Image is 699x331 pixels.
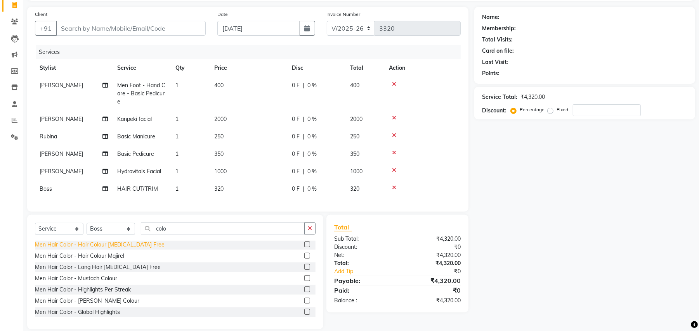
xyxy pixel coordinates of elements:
div: Membership: [482,24,516,33]
span: 0 % [307,150,317,158]
span: Kanpeki facial [117,116,152,122]
div: Men Hair Color - Hair Colour Majirel [35,252,124,260]
label: Percentage [520,106,545,113]
div: Total: [328,259,397,267]
span: 350 [350,150,359,157]
div: Total Visits: [482,36,513,44]
span: | [303,115,304,123]
span: 2000 [350,116,363,122]
span: | [303,81,304,90]
span: | [303,185,304,193]
span: 2000 [214,116,227,122]
div: Last Visit: [482,58,508,66]
th: Price [210,59,287,77]
div: ₹0 [397,286,467,295]
div: Card on file: [482,47,514,55]
span: 0 F [292,185,300,193]
label: Client [35,11,47,18]
span: [PERSON_NAME] [40,150,83,157]
div: Points: [482,69,500,78]
span: [PERSON_NAME] [40,82,83,89]
span: 0 % [307,133,317,141]
div: ₹4,320.00 [397,276,467,285]
div: ₹4,320.00 [397,259,467,267]
div: Men Hair Color - Long Hair [MEDICAL_DATA] Free [35,263,161,271]
div: Services [36,45,467,59]
span: | [303,150,304,158]
span: 320 [214,185,224,192]
span: [PERSON_NAME] [40,168,83,175]
th: Service [113,59,171,77]
span: 0 F [292,150,300,158]
div: Men Hair Color - Global Highlights [35,308,120,316]
div: Service Total: [482,93,517,101]
span: 250 [214,133,224,140]
span: 1000 [214,168,227,175]
span: 350 [214,150,224,157]
div: ₹4,320.00 [397,297,467,305]
a: Add Tip [328,267,409,276]
span: Basic Pedicure [117,150,154,157]
th: Qty [171,59,210,77]
div: Discount: [482,107,506,115]
span: 1 [175,150,179,157]
span: Basic Manicure [117,133,155,140]
button: +91 [35,21,57,36]
span: 1 [175,116,179,122]
div: ₹0 [397,243,467,251]
span: Men Foot - Hand Care - Basic Pedicure [117,82,165,105]
input: Search or Scan [141,222,305,234]
div: ₹4,320.00 [397,235,467,243]
span: 0 % [307,81,317,90]
span: 1 [175,82,179,89]
span: 0 F [292,167,300,176]
span: 250 [350,133,359,140]
div: Name: [482,13,500,21]
span: 400 [350,82,359,89]
div: Men Hair Color - Hair Colour [MEDICAL_DATA] Free [35,241,165,249]
span: Rubina [40,133,57,140]
span: Boss [40,185,52,192]
span: 0 F [292,115,300,123]
span: Hydravitals Facial [117,168,161,175]
input: Search by Name/Mobile/Email/Code [56,21,206,36]
span: 0 F [292,133,300,141]
span: | [303,133,304,141]
div: Men Hair Color - [PERSON_NAME] Colour [35,297,139,305]
label: Date [217,11,228,18]
th: Total [345,59,384,77]
label: Invoice Number [327,11,361,18]
th: Stylist [35,59,113,77]
span: [PERSON_NAME] [40,116,83,122]
span: 320 [350,185,359,192]
th: Action [384,59,461,77]
div: Balance : [328,297,397,305]
div: ₹0 [409,267,467,276]
span: Total [334,223,352,231]
div: Payable: [328,276,397,285]
span: 0 F [292,81,300,90]
span: HAIR CUT/TRIM [117,185,158,192]
span: 1 [175,185,179,192]
div: Net: [328,251,397,259]
div: ₹4,320.00 [397,251,467,259]
th: Disc [287,59,345,77]
label: Fixed [557,106,568,113]
span: 1000 [350,168,363,175]
div: Men Hair Color - Mustach Colour [35,274,117,283]
span: 0 % [307,115,317,123]
span: 0 % [307,185,317,193]
span: 0 % [307,167,317,176]
span: | [303,167,304,176]
div: ₹4,320.00 [520,93,545,101]
span: 1 [175,168,179,175]
div: Sub Total: [328,235,397,243]
div: Men Hair Color - Highlights Per Streak [35,286,131,294]
div: Paid: [328,286,397,295]
div: Discount: [328,243,397,251]
span: 400 [214,82,224,89]
span: 1 [175,133,179,140]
